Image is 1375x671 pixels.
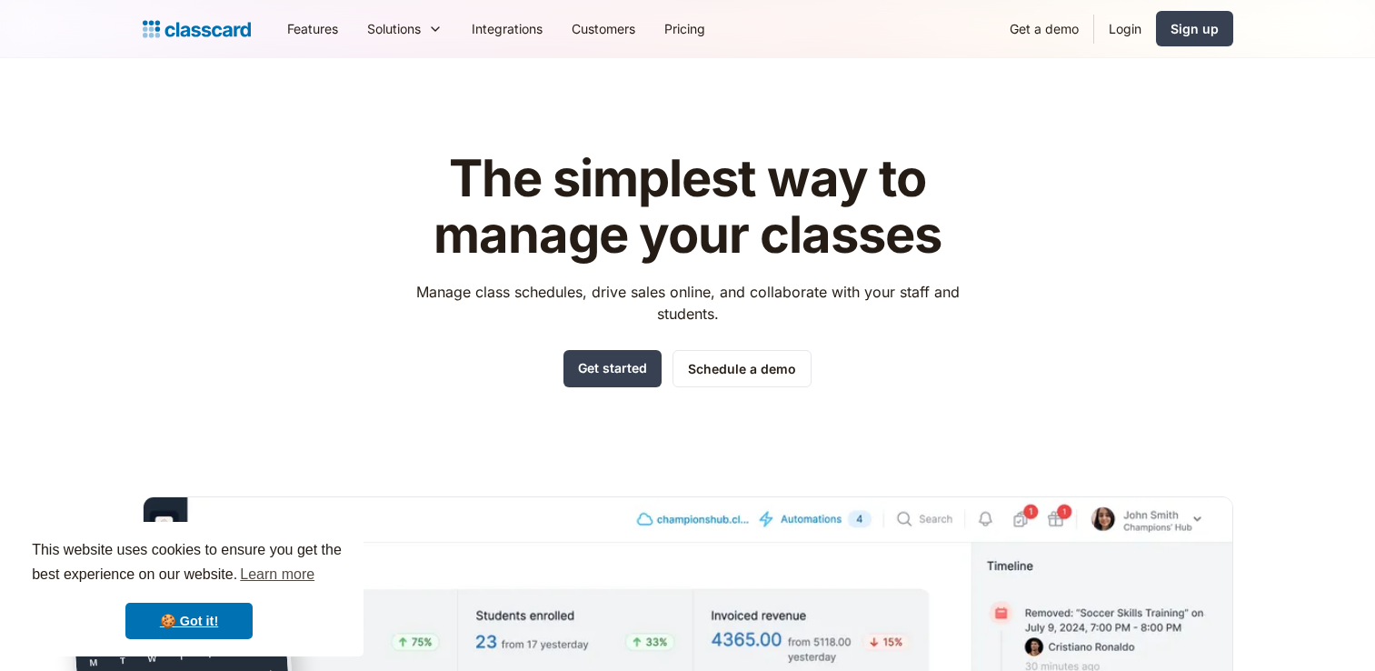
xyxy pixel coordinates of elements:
[1094,8,1156,49] a: Login
[563,350,662,387] a: Get started
[995,8,1093,49] a: Get a demo
[399,281,976,325] p: Manage class schedules, drive sales online, and collaborate with your staff and students.
[1156,11,1233,46] a: Sign up
[273,8,353,49] a: Features
[557,8,650,49] a: Customers
[125,603,253,639] a: dismiss cookie message
[1171,19,1219,38] div: Sign up
[15,522,364,656] div: cookieconsent
[457,8,557,49] a: Integrations
[367,19,421,38] div: Solutions
[353,8,457,49] div: Solutions
[237,561,317,588] a: learn more about cookies
[32,539,346,588] span: This website uses cookies to ensure you get the best experience on our website.
[673,350,812,387] a: Schedule a demo
[143,16,251,42] a: home
[650,8,720,49] a: Pricing
[399,151,976,263] h1: The simplest way to manage your classes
